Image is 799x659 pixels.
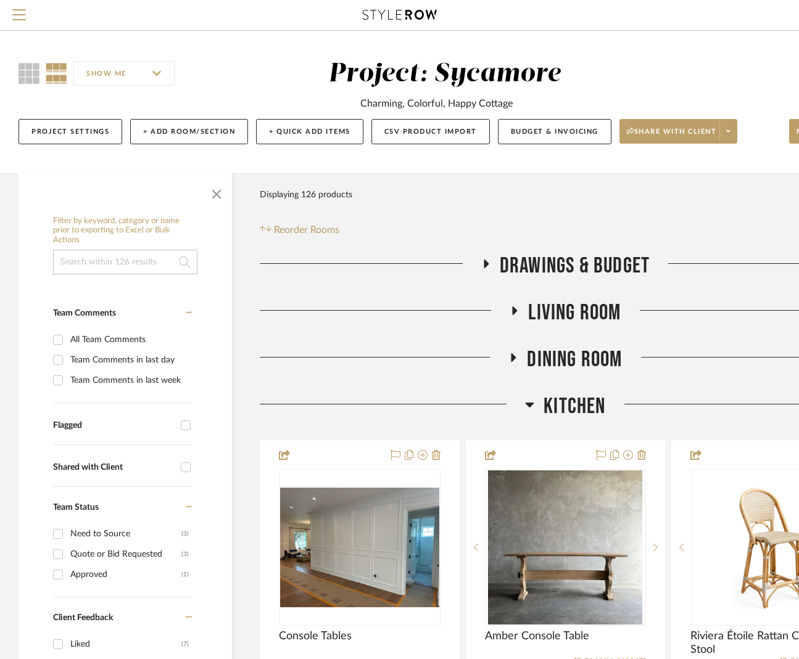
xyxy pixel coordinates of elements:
[53,420,175,431] div: Flagged
[53,462,175,473] div: Shared with Client
[619,119,738,144] button: Share with client
[528,300,621,326] span: Living Room
[204,179,229,204] button: Close
[181,544,189,564] div: (3)
[360,96,513,111] div: Charming, Colorful, Happy Cottage
[70,524,181,544] div: Need to Source
[53,250,197,274] input: Search within 126 results
[70,370,189,390] div: Team Comments in last week
[181,524,189,544] div: (3)
[500,253,650,279] span: Drawings & Budget
[260,182,352,207] div: Displaying 126 products
[485,629,589,643] span: Amber Console Table
[70,350,189,370] div: Team Comments in last day
[53,503,99,512] span: Team Status
[70,544,181,564] div: Quote or Bid Requested
[256,119,363,144] button: + Quick Add Items
[70,565,181,584] div: Approved
[53,309,116,317] span: Team Comments
[627,127,717,145] span: Share with client
[19,119,122,144] button: Project Settings
[53,613,113,622] span: Client Feedback
[488,470,642,624] img: Amber Console Table
[544,393,605,420] span: Kitchen
[280,488,439,607] img: Console Tables
[371,119,490,144] button: CSV Product Import
[181,634,189,654] div: (7)
[53,216,197,245] h6: Filter by keyword, category or name prior to exporting to Excel or Bulk Actions
[328,61,561,87] div: Project: Sycamore
[130,119,248,144] button: + Add Room/Section
[274,223,339,237] span: Reorder Rooms
[279,629,352,643] span: Console Tables
[181,565,189,584] div: (1)
[70,634,181,654] div: Liked
[70,330,189,350] div: All Team Comments
[527,346,622,373] span: Dining Room
[498,119,611,144] button: Budget & Invoicing
[260,223,339,237] button: Reorder Rooms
